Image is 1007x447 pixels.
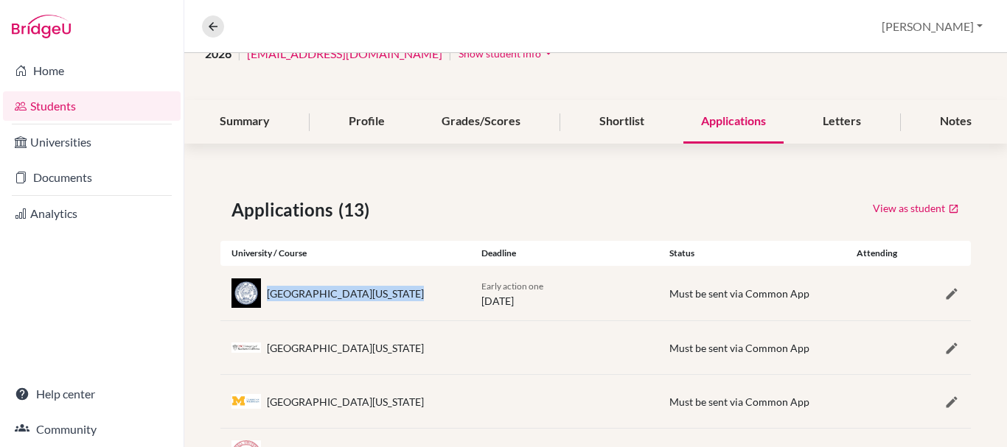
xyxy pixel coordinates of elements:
span: (13) [338,197,375,223]
div: [GEOGRAPHIC_DATA][US_STATE] [267,394,424,409]
img: us_ill_l_fdlyzs.jpeg [231,278,261,308]
div: Shortlist [582,100,662,144]
div: Profile [331,100,403,144]
span: Show student info [459,47,541,60]
div: [DATE] [470,278,658,309]
div: [GEOGRAPHIC_DATA][US_STATE] [267,340,424,356]
a: Universities [3,127,181,157]
button: [PERSON_NAME] [875,13,989,41]
a: View as student [872,197,960,219]
div: Summary [202,100,288,144]
a: Help center [3,379,181,409]
div: [GEOGRAPHIC_DATA][US_STATE] [267,286,424,301]
a: Home [3,56,181,85]
div: Applications [683,100,784,144]
i: arrow_drop_down [541,46,556,60]
a: Documents [3,163,181,192]
div: Notes [922,100,989,144]
div: Grades/Scores [424,100,538,144]
div: Status [658,247,846,260]
a: Community [3,415,181,444]
span: | [448,45,452,63]
span: Must be sent via Common App [669,395,809,408]
img: Bridge-U [12,15,71,38]
span: Applications [231,197,338,223]
span: | [237,45,241,63]
a: [EMAIL_ADDRESS][DOMAIN_NAME] [247,45,442,63]
div: University / Course [220,247,470,260]
span: Must be sent via Common App [669,342,809,354]
span: Early action one [481,281,543,292]
button: Show student infoarrow_drop_down [458,42,557,65]
a: Analytics [3,199,181,228]
img: us_umi_m_7di3pp.jpeg [231,394,261,409]
img: us_usc_n_44g3s8.jpeg [231,342,261,353]
span: 2026 [205,45,231,63]
span: Must be sent via Common App [669,287,809,300]
div: Deadline [470,247,658,260]
div: Attending [846,247,908,260]
a: Students [3,91,181,121]
div: Letters [805,100,879,144]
